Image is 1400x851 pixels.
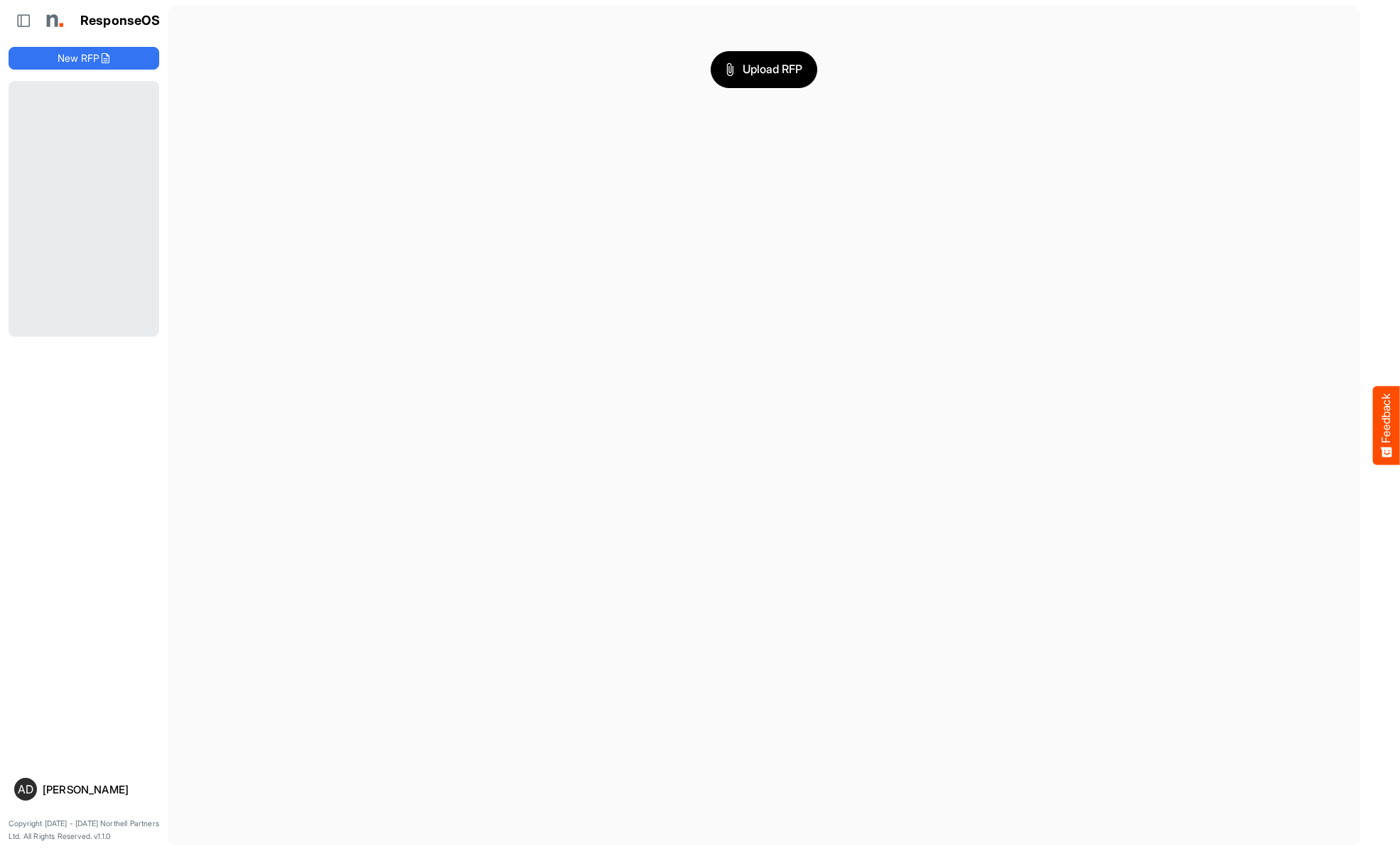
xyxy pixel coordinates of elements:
[9,81,159,336] div: Loading...
[9,47,159,70] button: New RFP
[711,51,817,88] button: Upload RFP
[1373,386,1400,465] button: Feedback
[9,818,159,842] p: Copyright [DATE] - [DATE] Northell Partners Ltd. All Rights Reserved. v1.1.0
[39,6,68,35] img: Northell
[80,13,161,28] h1: ResponseOS
[18,784,33,795] span: AD
[726,60,802,79] span: Upload RFP
[43,784,154,795] div: [PERSON_NAME]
